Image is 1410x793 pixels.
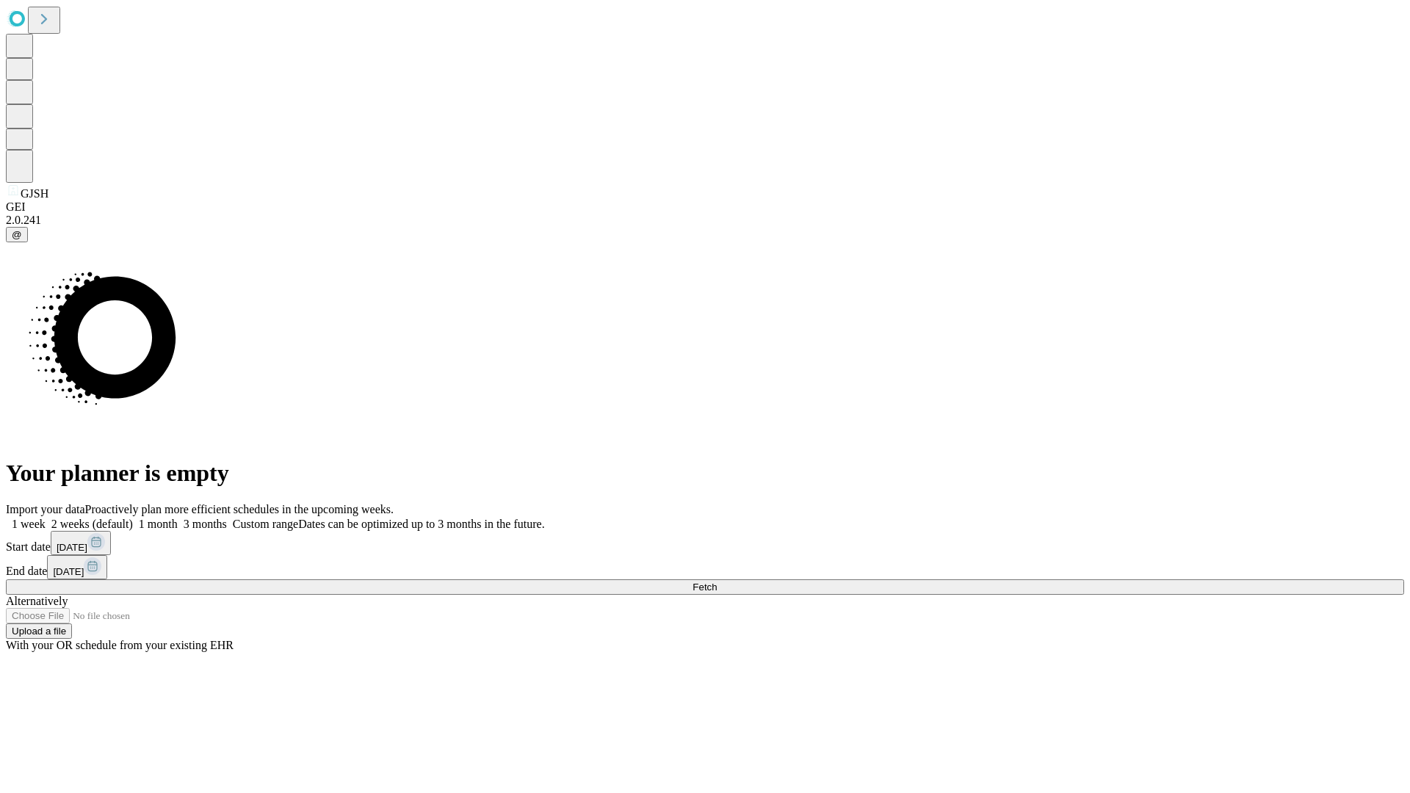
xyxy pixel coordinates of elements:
span: Import your data [6,503,85,515]
div: GEI [6,200,1404,214]
span: Alternatively [6,595,68,607]
span: Custom range [233,518,298,530]
span: Fetch [693,582,717,593]
span: @ [12,229,22,240]
span: 1 month [139,518,178,530]
h1: Your planner is empty [6,460,1404,487]
div: Start date [6,531,1404,555]
span: With your OR schedule from your existing EHR [6,639,234,651]
div: 2.0.241 [6,214,1404,227]
button: @ [6,227,28,242]
span: Proactively plan more efficient schedules in the upcoming weeks. [85,503,394,515]
button: [DATE] [51,531,111,555]
span: 1 week [12,518,46,530]
span: [DATE] [53,566,84,577]
button: Upload a file [6,623,72,639]
span: 3 months [184,518,227,530]
span: 2 weeks (default) [51,518,133,530]
span: GJSH [21,187,48,200]
button: [DATE] [47,555,107,579]
div: End date [6,555,1404,579]
button: Fetch [6,579,1404,595]
span: Dates can be optimized up to 3 months in the future. [298,518,544,530]
span: [DATE] [57,542,87,553]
